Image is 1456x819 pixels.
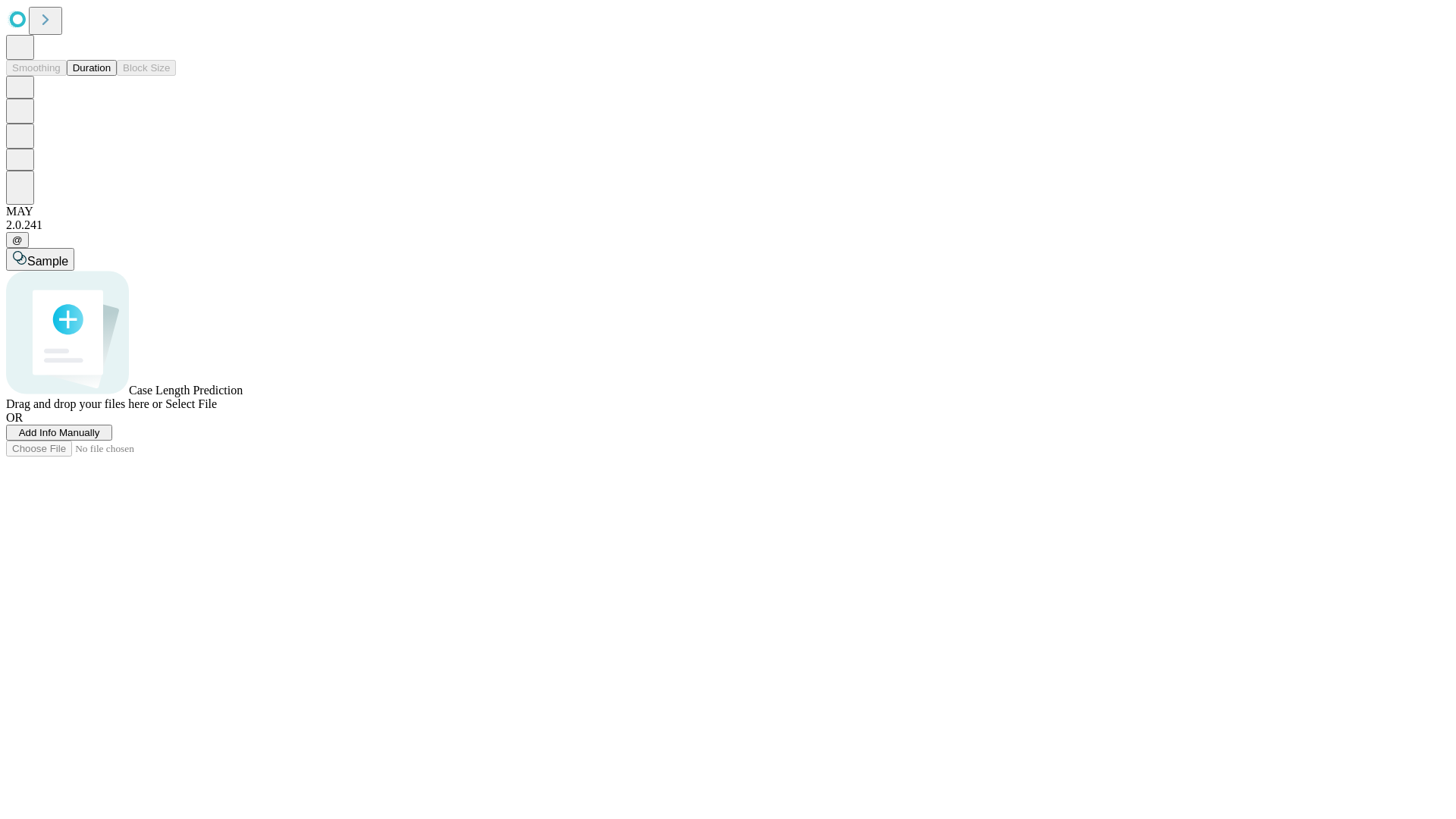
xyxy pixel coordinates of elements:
[6,425,112,441] button: Add Info Manually
[12,234,23,246] span: @
[6,232,29,248] button: @
[129,384,243,397] span: Case Length Prediction
[27,255,68,268] span: Sample
[6,397,162,410] span: Drag and drop your files here or
[6,205,1450,218] div: MAY
[6,218,1450,232] div: 2.0.241
[117,60,176,76] button: Block Size
[19,427,100,438] span: Add Info Manually
[67,60,117,76] button: Duration
[165,397,217,410] span: Select File
[6,411,23,424] span: OR
[6,60,67,76] button: Smoothing
[6,248,74,271] button: Sample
